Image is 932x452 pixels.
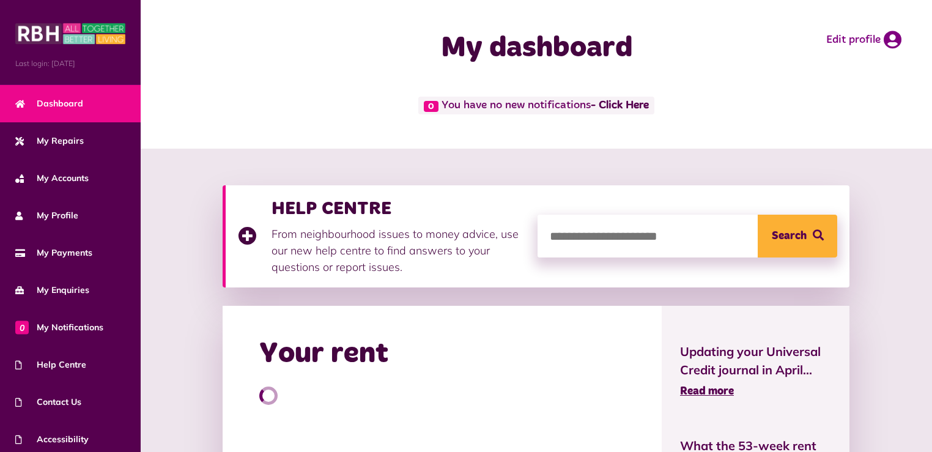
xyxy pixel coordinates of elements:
a: Updating your Universal Credit journal in April... Read more [680,343,831,400]
span: You have no new notifications [418,97,654,114]
span: Contact Us [15,396,81,409]
span: Search [772,215,807,257]
span: Updating your Universal Credit journal in April... [680,343,831,379]
span: 0 [424,101,438,112]
span: Help Centre [15,358,86,371]
h1: My dashboard [351,31,722,66]
p: From neighbourhood issues to money advice, use our new help centre to find answers to your questi... [272,226,525,275]
span: My Repairs [15,135,84,147]
span: My Enquiries [15,284,89,297]
img: MyRBH [15,21,125,46]
span: My Profile [15,209,78,222]
h2: Your rent [259,336,388,372]
a: Edit profile [826,31,901,49]
span: Accessibility [15,433,89,446]
span: Read more [680,386,734,397]
span: My Accounts [15,172,89,185]
span: Dashboard [15,97,83,110]
span: Last login: [DATE] [15,58,125,69]
span: My Notifications [15,321,103,334]
span: 0 [15,320,29,334]
a: - Click Here [591,100,649,111]
h3: HELP CENTRE [272,198,525,220]
button: Search [758,215,837,257]
span: My Payments [15,246,92,259]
